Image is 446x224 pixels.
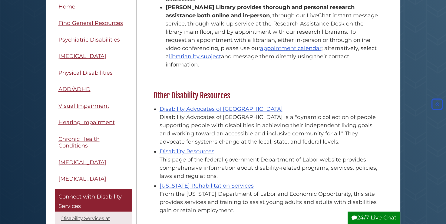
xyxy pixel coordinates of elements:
[430,101,444,108] a: Back to Top
[55,99,132,113] a: Visual Impairment
[58,103,109,109] span: Visual Impairment
[58,36,120,43] span: Psychiatric Disabilities
[55,189,132,212] a: Connect with Disability Services
[58,176,106,182] span: [MEDICAL_DATA]
[160,148,214,155] a: Disability Resources
[55,156,132,169] a: [MEDICAL_DATA]
[58,20,123,27] span: Find General Resources
[58,86,91,93] span: ADD/ADHD
[169,53,221,60] a: librarian by subject
[160,182,254,189] a: [US_STATE] Rehabilitation Services
[55,50,132,63] a: [MEDICAL_DATA]
[55,33,132,47] a: Psychiatric Disabilities
[160,156,379,180] div: This page of the federal government Department of Labor website provides comprehensive informatio...
[55,172,132,186] a: [MEDICAL_DATA]
[58,53,106,60] span: [MEDICAL_DATA]
[150,91,382,100] h2: Other Disability Resources
[260,45,322,52] a: appointment calendar
[55,17,132,30] a: Find General Resources
[348,212,400,224] button: 24/7 Live Chat
[58,70,113,76] span: Physical Disabilities
[160,106,283,112] a: Disability Advocates of [GEOGRAPHIC_DATA]
[55,66,132,80] a: Physical Disabilities
[160,113,379,146] div: Disability Advocates of [GEOGRAPHIC_DATA] is a "dynamic collection of people supporting people wi...
[166,3,379,69] li: , through our LiveChat instant message service, through walk-up service at the Research Assistanc...
[160,190,379,215] div: From the [US_STATE] Department of Labor and Economic Opportunity, this site provides services and...
[58,193,122,210] span: Connect with Disability Services
[55,116,132,130] a: Hearing Impairment
[58,3,75,10] span: Home
[58,159,106,166] span: [MEDICAL_DATA]
[58,136,100,149] span: Chronic Health Conditions
[55,83,132,97] a: ADD/ADHD
[58,119,115,126] span: Hearing Impairment
[55,132,132,153] a: Chronic Health Conditions
[166,4,355,19] strong: [PERSON_NAME] Library provides thorough and personal research assistance both online and in-person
